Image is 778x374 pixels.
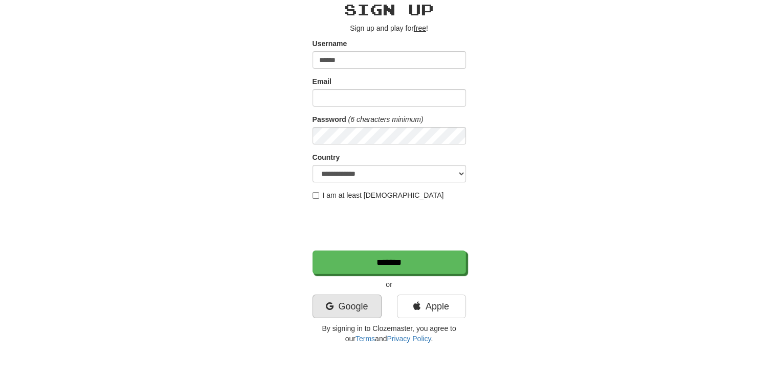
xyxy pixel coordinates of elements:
u: free [414,24,426,32]
label: Country [313,152,340,162]
p: By signing in to Clozemaster, you agree to our and . [313,323,466,344]
label: I am at least [DEMOGRAPHIC_DATA] [313,190,444,200]
a: Google [313,295,382,318]
label: Username [313,38,347,49]
label: Email [313,76,331,87]
h2: Sign up [313,1,466,18]
em: (6 characters minimum) [348,115,424,123]
label: Password [313,114,346,124]
p: Sign up and play for ! [313,23,466,33]
iframe: reCAPTCHA [313,205,468,245]
input: I am at least [DEMOGRAPHIC_DATA] [313,192,319,199]
a: Terms [355,335,375,343]
p: or [313,279,466,289]
a: Privacy Policy [387,335,431,343]
a: Apple [397,295,466,318]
